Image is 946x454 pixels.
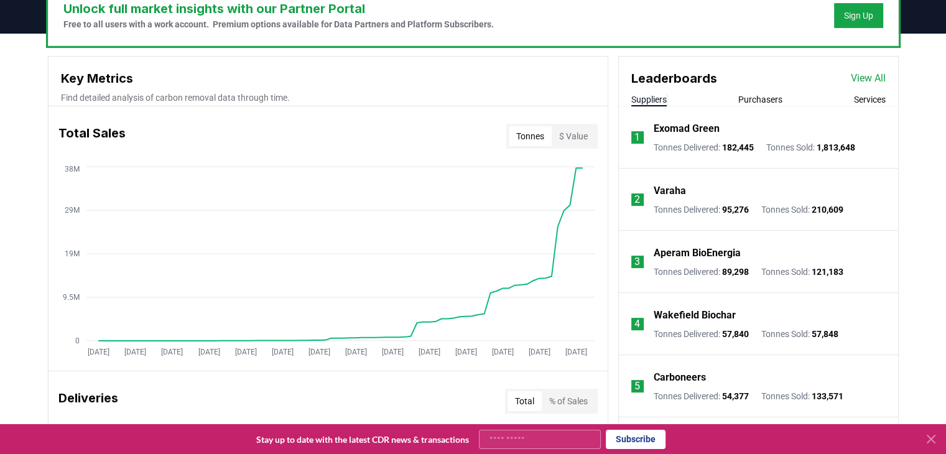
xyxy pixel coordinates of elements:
[631,69,717,88] h3: Leaderboards
[61,69,595,88] h3: Key Metrics
[654,390,749,402] p: Tonnes Delivered :
[418,348,440,356] tspan: [DATE]
[654,246,741,261] a: Aperam BioEnergia
[851,71,886,86] a: View All
[722,267,749,277] span: 89,298
[854,93,886,106] button: Services
[654,121,720,136] a: Exomad Green
[634,192,640,207] p: 2
[722,205,749,215] span: 95,276
[271,348,293,356] tspan: [DATE]
[634,254,640,269] p: 3
[455,348,476,356] tspan: [DATE]
[198,348,220,356] tspan: [DATE]
[654,183,686,198] a: Varaha
[64,206,79,215] tspan: 29M
[528,348,550,356] tspan: [DATE]
[812,267,843,277] span: 121,183
[812,391,843,401] span: 133,571
[761,266,843,278] p: Tonnes Sold :
[634,379,640,394] p: 5
[509,126,552,146] button: Tonnes
[634,317,640,331] p: 4
[64,165,79,174] tspan: 38M
[634,130,640,145] p: 1
[508,391,542,411] button: Total
[738,93,782,106] button: Purchasers
[58,124,126,149] h3: Total Sales
[63,18,494,30] p: Free to all users with a work account. Premium options available for Data Partners and Platform S...
[491,348,513,356] tspan: [DATE]
[58,389,118,414] h3: Deliveries
[722,329,749,339] span: 57,840
[766,141,855,154] p: Tonnes Sold :
[75,336,79,345] tspan: 0
[61,91,595,104] p: Find detailed analysis of carbon removal data through time.
[722,391,749,401] span: 54,377
[761,390,843,402] p: Tonnes Sold :
[654,370,706,385] a: Carboneers
[812,329,838,339] span: 57,848
[654,308,736,323] a: Wakefield Biochar
[62,293,79,302] tspan: 9.5M
[654,203,749,216] p: Tonnes Delivered :
[722,142,754,152] span: 182,445
[381,348,403,356] tspan: [DATE]
[654,266,749,278] p: Tonnes Delivered :
[88,348,109,356] tspan: [DATE]
[812,205,843,215] span: 210,609
[64,249,79,258] tspan: 19M
[761,203,843,216] p: Tonnes Sold :
[834,3,883,28] button: Sign Up
[817,142,855,152] span: 1,813,648
[631,93,667,106] button: Suppliers
[565,348,587,356] tspan: [DATE]
[345,348,366,356] tspan: [DATE]
[542,391,595,411] button: % of Sales
[234,348,256,356] tspan: [DATE]
[654,141,754,154] p: Tonnes Delivered :
[844,9,873,22] a: Sign Up
[308,348,330,356] tspan: [DATE]
[654,328,749,340] p: Tonnes Delivered :
[124,348,146,356] tspan: [DATE]
[761,328,838,340] p: Tonnes Sold :
[161,348,183,356] tspan: [DATE]
[552,126,595,146] button: $ Value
